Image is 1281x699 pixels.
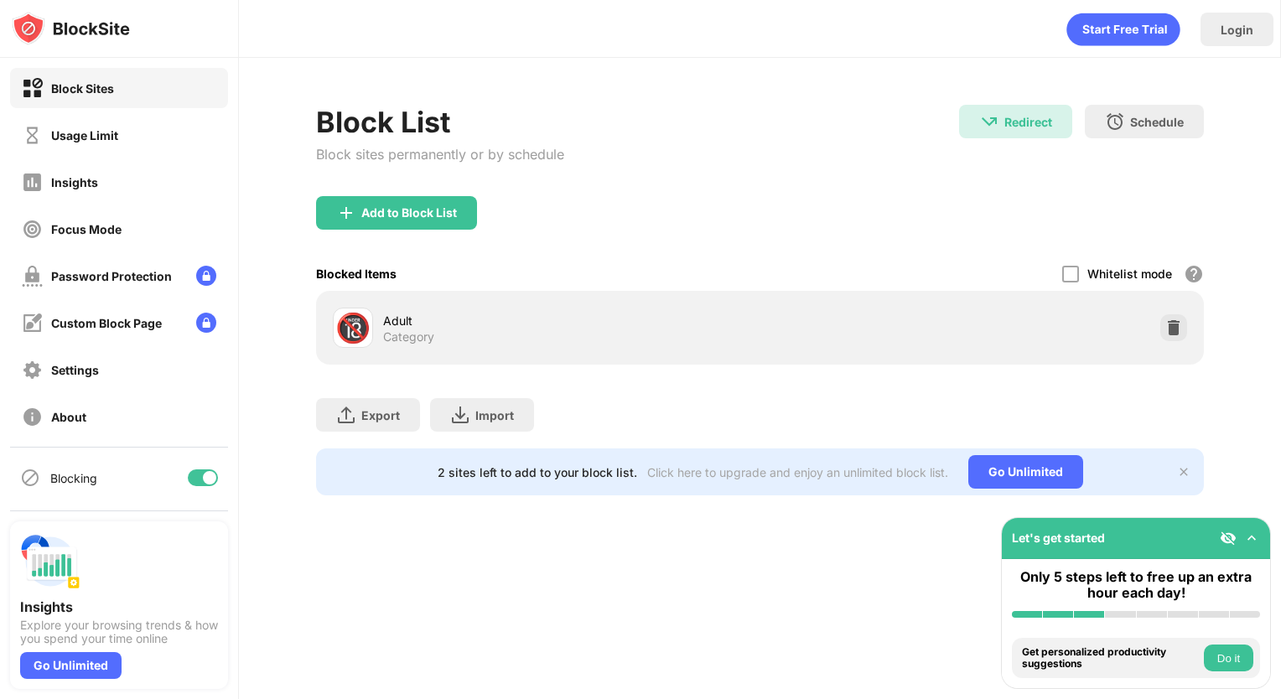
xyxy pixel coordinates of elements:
div: Blocking [50,471,97,485]
div: Import [475,408,514,422]
img: x-button.svg [1177,465,1190,479]
img: password-protection-off.svg [22,266,43,287]
div: 2 sites left to add to your block list. [438,465,637,479]
img: about-off.svg [22,406,43,427]
div: Focus Mode [51,222,122,236]
img: time-usage-off.svg [22,125,43,146]
div: About [51,410,86,424]
img: blocking-icon.svg [20,468,40,488]
img: insights-off.svg [22,172,43,193]
img: logo-blocksite.svg [12,12,130,45]
div: Add to Block List [361,206,457,220]
div: Password Protection [51,269,172,283]
div: Let's get started [1012,531,1105,545]
img: omni-setup-toggle.svg [1243,530,1260,546]
div: Go Unlimited [968,455,1083,489]
img: lock-menu.svg [196,313,216,333]
div: 🔞 [335,311,371,345]
div: Settings [51,363,99,377]
img: lock-menu.svg [196,266,216,286]
button: Do it [1204,645,1253,671]
iframe: Sign in with Google Dialog [936,17,1264,211]
div: animation [1066,13,1180,46]
img: eye-not-visible.svg [1220,530,1237,546]
div: Adult [383,312,760,329]
img: settings-off.svg [22,360,43,381]
div: Usage Limit [51,128,118,142]
div: Get personalized productivity suggestions [1022,646,1200,671]
div: Export [361,408,400,422]
div: Whitelist mode [1087,267,1172,281]
div: Block List [316,105,564,139]
div: Explore your browsing trends & how you spend your time online [20,619,218,645]
div: Block Sites [51,81,114,96]
div: Blocked Items [316,267,397,281]
div: Go Unlimited [20,652,122,679]
div: Insights [20,598,218,615]
div: Category [383,329,434,344]
img: customize-block-page-off.svg [22,313,43,334]
div: Block sites permanently or by schedule [316,146,564,163]
div: Click here to upgrade and enjoy an unlimited block list. [647,465,948,479]
div: Only 5 steps left to free up an extra hour each day! [1012,569,1260,601]
img: block-on.svg [22,78,43,99]
img: push-insights.svg [20,531,80,592]
div: Insights [51,175,98,189]
div: Custom Block Page [51,316,162,330]
img: focus-off.svg [22,219,43,240]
